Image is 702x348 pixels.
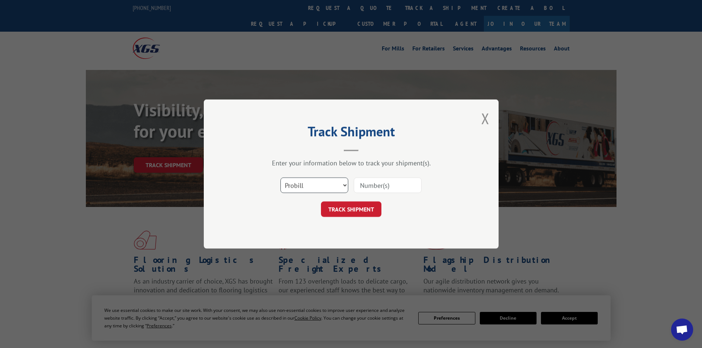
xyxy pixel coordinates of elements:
div: Enter your information below to track your shipment(s). [241,159,462,167]
input: Number(s) [354,177,422,193]
h2: Track Shipment [241,126,462,140]
button: TRACK SHIPMENT [321,201,381,217]
button: Close modal [481,109,489,128]
div: Open chat [671,319,693,341]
